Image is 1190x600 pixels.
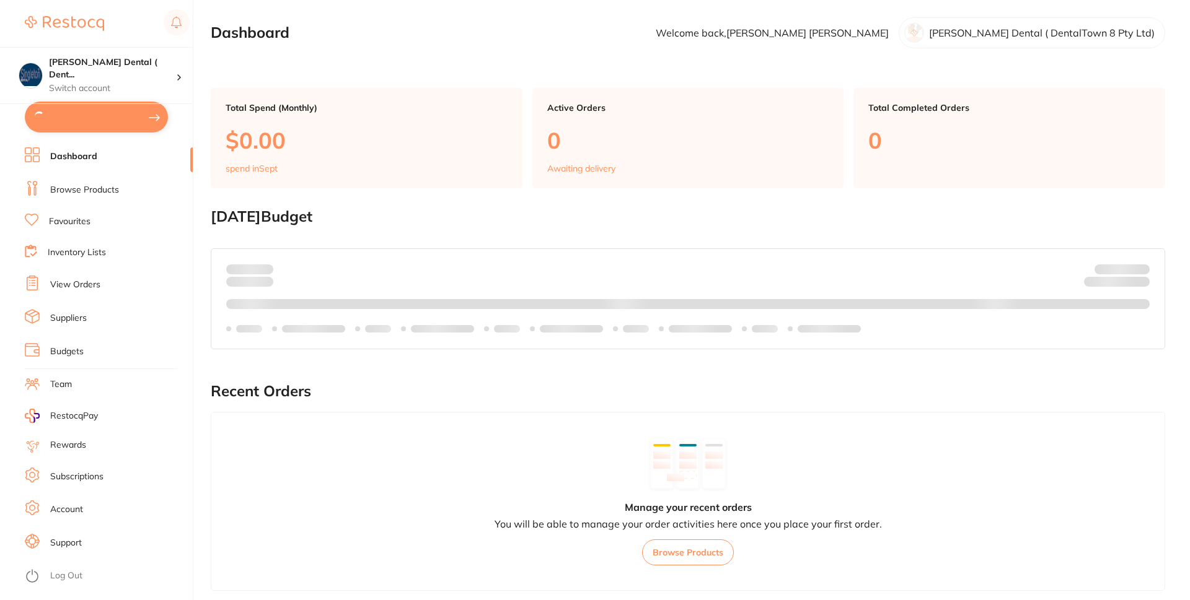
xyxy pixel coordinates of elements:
p: Total Spend (Monthly) [226,103,508,113]
img: Singleton Dental ( DentalTown 8 Pty Ltd) [19,63,42,86]
p: Labels extended [411,324,474,334]
a: Rewards [50,439,86,451]
a: Budgets [50,346,84,358]
p: Labels extended [540,324,603,334]
a: Team [50,378,72,391]
strong: $0.00 [252,263,273,274]
p: Switch account [49,82,176,95]
p: Remaining: [1084,274,1150,289]
strong: $0.00 [1128,279,1150,290]
p: Labels [365,324,391,334]
img: Restocq Logo [25,16,104,31]
button: Log Out [25,567,189,586]
a: Favourites [49,215,90,228]
p: spend in Sept [226,163,278,173]
a: Dashboard [50,150,97,163]
p: Labels [494,324,520,334]
a: RestocqPay [25,409,98,423]
p: Awaiting delivery [547,163,615,173]
p: Labels extended [669,324,732,334]
a: Log Out [50,570,82,582]
p: month [226,274,273,289]
button: Browse Products [642,539,734,565]
p: Welcome back, [PERSON_NAME] [PERSON_NAME] [656,27,889,38]
a: Active Orders0Awaiting delivery [532,88,844,188]
p: 0 [547,128,829,153]
p: Labels [752,324,778,334]
p: Labels [236,324,262,334]
a: Suppliers [50,312,87,324]
p: Budget: [1095,264,1150,274]
p: Spent: [226,264,273,274]
h2: Dashboard [211,24,289,41]
h2: [DATE] Budget [211,208,1165,225]
p: Labels extended [282,324,345,334]
p: Total Completed Orders [868,103,1150,113]
p: You will be able to manage your order activities here once you place your first order. [495,518,882,529]
strong: $NaN [1126,263,1150,274]
p: $0.00 [226,128,508,153]
a: Total Spend (Monthly)$0.00spend inSept [211,88,522,188]
p: Active Orders [547,103,829,113]
h4: Singleton Dental ( DentalTown 8 Pty Ltd) [49,56,176,80]
a: Total Completed Orders0 [853,88,1165,188]
h2: Recent Orders [211,383,1165,400]
p: [PERSON_NAME] Dental ( DentalTown 8 Pty Ltd) [929,27,1155,38]
p: Labels extended [798,324,861,334]
a: Account [50,503,83,516]
p: 0 [868,128,1150,153]
a: Restocq Logo [25,9,104,38]
h4: Manage your recent orders [625,502,752,513]
a: View Orders [50,279,100,291]
img: RestocqPay [25,409,40,423]
span: RestocqPay [50,410,98,422]
a: Support [50,537,82,549]
a: Browse Products [50,184,119,196]
a: Inventory Lists [48,246,106,259]
p: Labels [623,324,649,334]
a: Subscriptions [50,471,104,483]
